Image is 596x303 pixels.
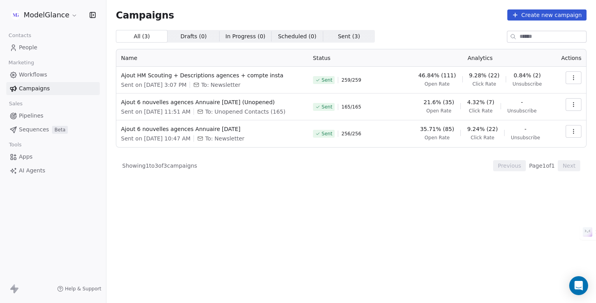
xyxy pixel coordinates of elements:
[472,81,496,87] span: Click Rate
[57,286,101,292] a: Help & Support
[521,98,523,106] span: -
[225,32,266,41] span: In Progress ( 0 )
[22,13,39,19] div: v 4.0.24
[201,81,240,89] span: To: Newsletter
[341,77,361,83] span: 259 / 259
[13,13,19,19] img: logo_orange.svg
[181,32,207,41] span: Drafts ( 0 )
[407,49,553,67] th: Analytics
[5,57,37,69] span: Marketing
[121,125,304,133] span: Ajout 6 nouvelles agences Annuaire [DATE]
[5,30,35,41] span: Contacts
[558,160,580,171] button: Next
[507,9,587,21] button: Create new campaign
[6,41,100,54] a: People
[24,10,69,20] span: ModelGlance
[11,10,20,20] img: Group%2011.png
[341,104,361,110] span: 165 / 165
[278,32,317,41] span: Scheduled ( 0 )
[425,135,450,141] span: Open Rate
[6,98,26,110] span: Sales
[308,49,407,67] th: Status
[205,135,244,142] span: To: Newsletter
[471,135,494,141] span: Click Rate
[32,46,38,52] img: tab_domain_overview_orange.svg
[6,150,100,163] a: Apps
[322,131,332,137] span: Sent
[19,43,37,52] span: People
[116,9,174,21] span: Campaigns
[569,276,588,295] div: Open Intercom Messenger
[493,160,526,171] button: Previous
[529,162,555,170] span: Page 1 of 1
[525,125,527,133] span: -
[89,46,96,52] img: tab_keywords_by_traffic_grey.svg
[41,47,61,52] div: Domaine
[19,71,47,79] span: Workflows
[122,162,197,170] span: Showing 1 to 3 of 3 campaigns
[13,21,19,27] img: website_grey.svg
[121,81,186,89] span: Sent on [DATE] 3:07 PM
[322,104,332,110] span: Sent
[338,32,360,41] span: Sent ( 3 )
[205,108,285,116] span: To: Unopened Contacts (165)
[322,77,332,83] span: Sent
[98,47,121,52] div: Mots-clés
[467,98,494,106] span: 4.32% (7)
[469,71,500,79] span: 9.28% (22)
[6,68,100,81] a: Workflows
[6,82,100,95] a: Campaigns
[19,84,50,93] span: Campaigns
[19,166,45,175] span: AI Agents
[19,112,43,120] span: Pipelines
[511,135,540,141] span: Unsubscribe
[512,81,542,87] span: Unsubscribe
[427,108,452,114] span: Open Rate
[121,108,190,116] span: Sent on [DATE] 11:51 AM
[467,125,498,133] span: 9.24% (22)
[121,98,304,106] span: Ajout 6 nouvelles agences Annuaire [DATE] (Unopened)
[6,123,100,136] a: SequencesBeta
[19,125,49,134] span: Sequences
[418,71,456,79] span: 46.84% (111)
[9,8,79,22] button: ModelGlance
[52,126,68,134] span: Beta
[420,125,454,133] span: 35.71% (85)
[425,81,450,87] span: Open Rate
[116,49,308,67] th: Name
[6,164,100,177] a: AI Agents
[19,153,33,161] span: Apps
[553,49,586,67] th: Actions
[6,109,100,122] a: Pipelines
[121,71,304,79] span: Ajout HM Scouting + Descriptions agences + compte insta
[469,108,492,114] span: Click Rate
[65,286,101,292] span: Help & Support
[20,21,89,27] div: Domaine: [DOMAIN_NAME]
[507,108,536,114] span: Unsubscribe
[121,135,190,142] span: Sent on [DATE] 10:47 AM
[341,131,361,137] span: 256 / 256
[6,139,25,151] span: Tools
[514,71,541,79] span: 0.84% (2)
[424,98,454,106] span: 21.6% (35)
